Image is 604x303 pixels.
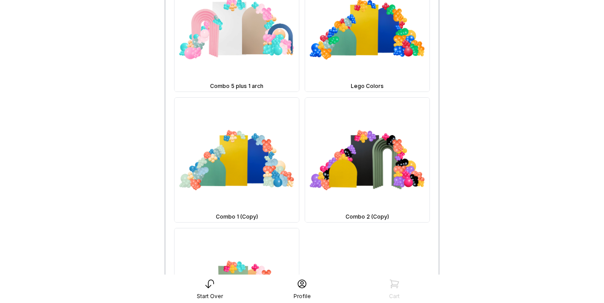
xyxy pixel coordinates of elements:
[307,213,428,220] div: Combo 2 (Copy)
[389,293,400,300] div: Cart
[176,213,297,220] div: Combo 1 (Copy)
[294,293,311,300] div: Profile
[175,98,299,222] img: Combo 1 (Copy)
[307,83,428,90] div: Lego Colors
[305,98,429,222] img: Combo 2 (Copy)
[176,83,297,90] div: Combo 5 plus 1 arch
[197,293,223,300] div: Start Over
